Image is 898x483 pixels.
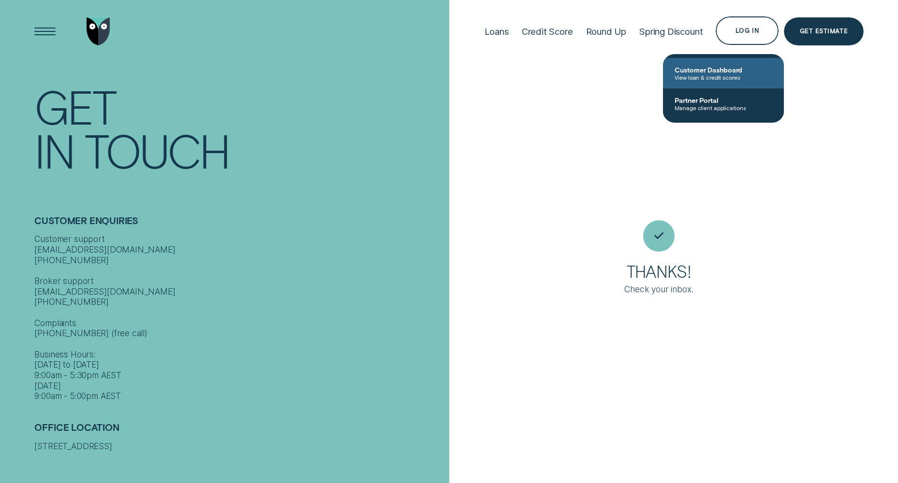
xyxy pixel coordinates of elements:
[627,263,691,284] h3: Thanks!
[716,16,779,44] button: Log in
[87,17,110,45] img: Wisr
[675,104,772,111] span: Manage client applications
[34,422,443,441] h2: Office Location
[639,26,703,37] div: Spring Discount
[85,128,229,172] div: Touch
[485,26,509,37] div: Loans
[675,96,772,104] span: Partner Portal
[675,66,772,74] span: Customer Dashboard
[663,58,784,88] a: Customer DashboardView loan & credit scores
[784,17,863,45] a: Get Estimate
[34,215,443,234] h2: Customer Enquiries
[675,74,772,81] span: View loan & credit scores
[663,88,784,119] a: Partner PortalManage client applications
[522,26,573,37] div: Credit Score
[624,284,693,295] div: Check your inbox.
[31,17,59,45] button: Open Menu
[34,441,443,452] div: [STREET_ADDRESS]
[34,85,115,128] div: Get
[34,85,443,172] h1: Get In Touch
[34,128,74,172] div: In
[586,26,627,37] div: Round Up
[34,234,443,401] div: Customer support [EMAIL_ADDRESS][DOMAIN_NAME] [PHONE_NUMBER] Broker support [EMAIL_ADDRESS][DOMAI...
